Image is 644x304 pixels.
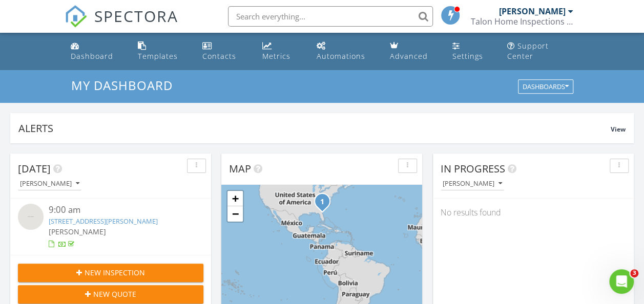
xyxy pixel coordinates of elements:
[67,37,126,66] a: Dashboard
[441,162,505,176] span: In Progress
[65,5,87,28] img: The Best Home Inspection Software - Spectora
[507,41,549,61] div: Support Center
[227,206,243,222] a: Zoom out
[498,6,565,16] div: [PERSON_NAME]
[93,289,136,299] span: New Quote
[322,201,328,207] div: 730 Cordova Palms Pkwy, St. Augustine, FL 32095
[18,285,203,303] button: New Quote
[611,125,626,134] span: View
[71,77,173,94] span: My Dashboard
[71,51,113,61] div: Dashboard
[320,199,324,206] i: 1
[317,51,365,61] div: Automations
[433,199,634,226] div: No results found
[202,51,236,61] div: Contacts
[518,80,573,94] button: Dashboards
[85,267,145,278] span: New Inspection
[386,37,440,66] a: Advanced
[443,180,502,187] div: [PERSON_NAME]
[448,37,495,66] a: Settings
[630,269,638,277] span: 3
[65,14,178,35] a: SPECTORA
[523,83,569,91] div: Dashboards
[18,204,203,249] a: 9:00 am [STREET_ADDRESS][PERSON_NAME] [PERSON_NAME]
[18,204,44,229] img: streetview
[262,51,290,61] div: Metrics
[18,121,611,135] div: Alerts
[228,6,433,27] input: Search everything...
[470,16,573,27] div: Talon Home Inspections LLC
[390,51,428,61] div: Advanced
[18,264,203,282] button: New Inspection
[258,37,304,66] a: Metrics
[20,180,79,187] div: [PERSON_NAME]
[609,269,634,294] iframe: Intercom live chat
[198,37,250,66] a: Contacts
[49,204,188,216] div: 9:00 am
[18,162,51,176] span: [DATE]
[134,37,190,66] a: Templates
[18,177,81,191] button: [PERSON_NAME]
[49,216,158,226] a: [STREET_ADDRESS][PERSON_NAME]
[49,227,106,236] span: [PERSON_NAME]
[227,191,243,206] a: Zoom in
[313,37,378,66] a: Automations (Basic)
[452,51,483,61] div: Settings
[94,5,178,27] span: SPECTORA
[441,177,504,191] button: [PERSON_NAME]
[229,162,251,176] span: Map
[138,51,178,61] div: Templates
[503,37,577,66] a: Support Center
